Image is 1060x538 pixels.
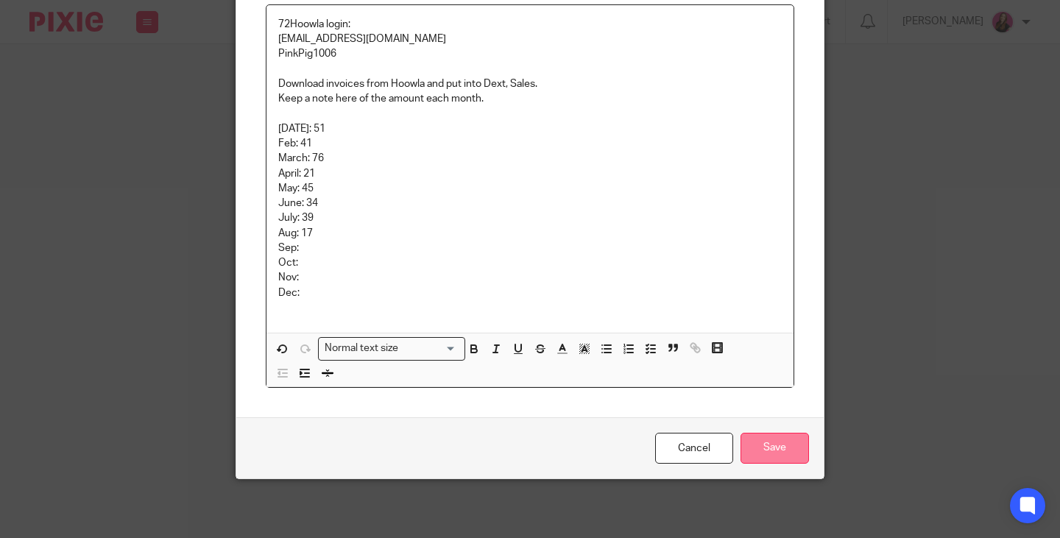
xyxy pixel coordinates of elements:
[278,270,782,285] p: Nov:
[278,151,782,166] p: March: 76
[278,46,782,61] p: PinkPig1006
[318,337,465,360] div: Search for option
[278,121,782,136] p: [DATE]: 51
[278,196,782,210] p: June: 34
[278,241,782,255] p: Sep:
[278,210,782,225] p: July: 39
[322,341,402,356] span: Normal text size
[278,91,782,106] p: Keep a note here of the amount each month.
[278,255,782,270] p: Oct:
[278,166,782,181] p: April: 21
[278,17,782,32] p: 72Hoowla login:
[278,181,782,196] p: May: 45
[278,286,782,300] p: Dec:
[278,32,782,46] p: [EMAIL_ADDRESS][DOMAIN_NAME]
[278,136,782,151] p: Feb: 41
[403,341,456,356] input: Search for option
[655,433,733,464] a: Cancel
[278,226,782,241] p: Aug: 17
[741,433,809,464] input: Save
[278,77,782,91] p: Download invoices from Hoowla and put into Dext, Sales.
